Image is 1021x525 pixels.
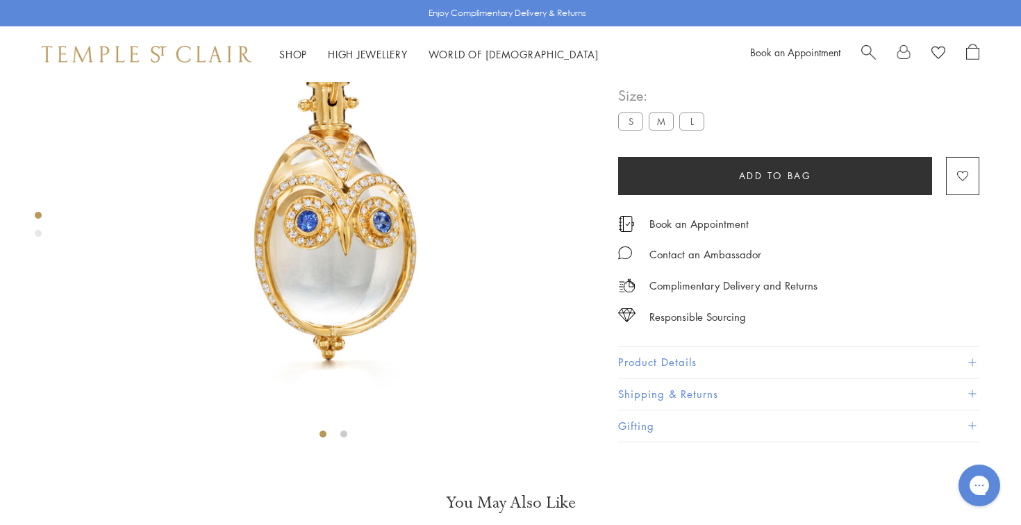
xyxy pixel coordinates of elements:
[618,378,979,410] button: Shipping & Returns
[279,46,599,63] nav: Main navigation
[649,246,761,263] div: Contact an Ambassador
[429,6,586,20] p: Enjoy Complimentary Delivery & Returns
[279,47,307,61] a: ShopShop
[618,308,636,322] img: icon_sourcing.svg
[649,113,674,131] label: M
[618,85,710,108] span: Size:
[739,168,812,183] span: Add to bag
[429,47,599,61] a: World of [DEMOGRAPHIC_DATA]World of [DEMOGRAPHIC_DATA]
[618,216,635,232] img: icon_appointment.svg
[861,44,876,65] a: Search
[618,157,932,195] button: Add to bag
[649,308,746,326] div: Responsible Sourcing
[618,246,632,260] img: MessageIcon-01_2.svg
[56,492,965,514] h3: You May Also Like
[931,44,945,65] a: View Wishlist
[328,47,408,61] a: High JewelleryHigh Jewellery
[618,347,979,378] button: Product Details
[35,208,42,248] div: Product gallery navigation
[966,44,979,65] a: Open Shopping Bag
[42,46,251,62] img: Temple St. Clair
[618,277,636,294] img: icon_delivery.svg
[649,217,749,232] a: Book an Appointment
[952,460,1007,511] iframe: Gorgias live chat messenger
[679,113,704,131] label: L
[750,45,840,59] a: Book an Appointment
[618,410,979,442] button: Gifting
[649,277,817,294] p: Complimentary Delivery and Returns
[618,113,643,131] label: S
